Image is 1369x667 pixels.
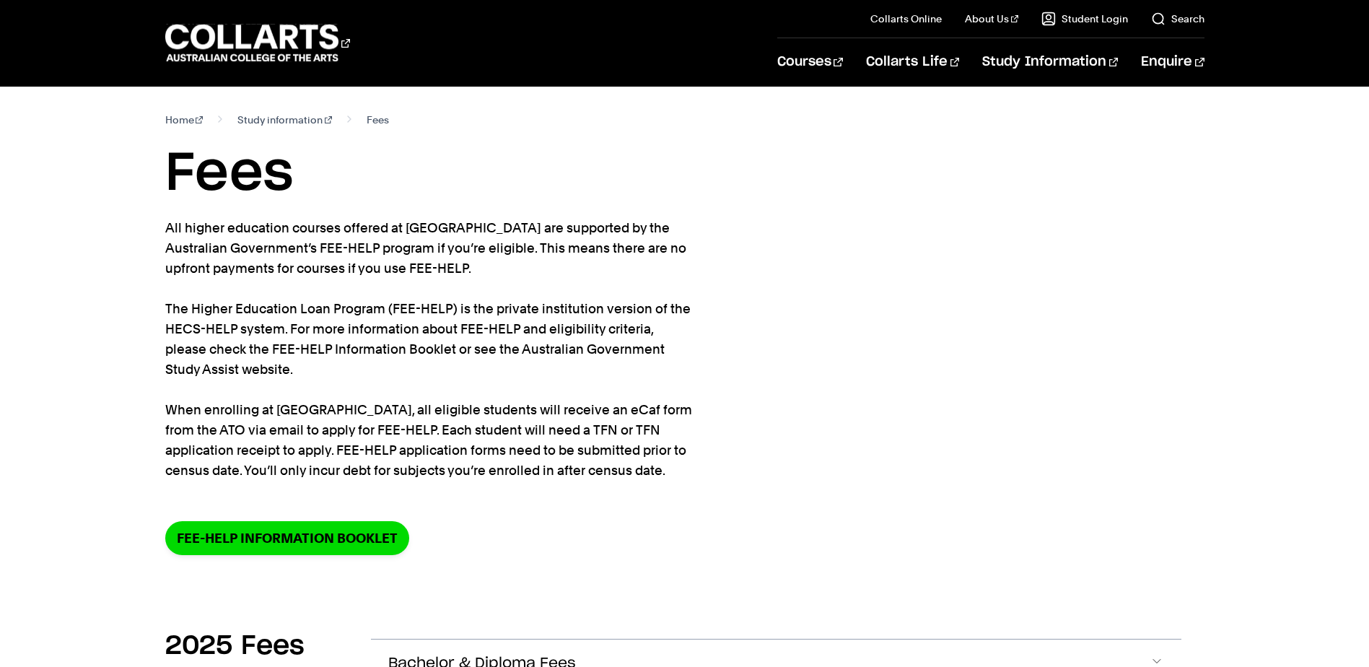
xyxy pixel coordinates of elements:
[866,38,959,86] a: Collarts Life
[237,110,332,130] a: Study information
[165,110,204,130] a: Home
[982,38,1118,86] a: Study Information
[165,141,1204,206] h1: Fees
[367,110,389,130] span: Fees
[870,12,942,26] a: Collarts Online
[1141,38,1204,86] a: Enquire
[777,38,843,86] a: Courses
[1041,12,1128,26] a: Student Login
[165,521,409,555] a: FEE-HELP information booklet
[965,12,1018,26] a: About Us
[165,630,305,662] h2: 2025 Fees
[165,218,692,481] p: All higher education courses offered at [GEOGRAPHIC_DATA] are supported by the Australian Governm...
[1151,12,1204,26] a: Search
[165,22,350,64] div: Go to homepage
